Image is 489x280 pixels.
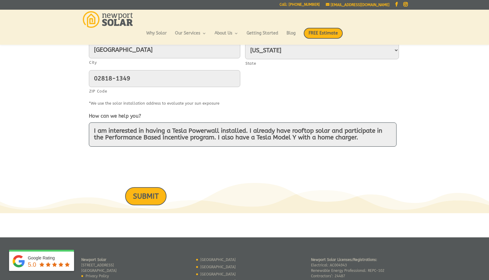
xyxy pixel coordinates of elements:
[146,31,167,41] a: Why Solar
[86,274,109,278] a: Privacy Policy
[89,154,181,177] iframe: reCAPTCHA
[89,59,240,67] label: City
[304,28,343,39] span: FREE Estimate
[89,113,141,119] label: How can we help you?
[245,60,399,67] label: State
[304,28,343,45] a: FREE Estimate
[175,31,206,41] a: Our Services
[89,87,240,95] label: ZIP Code
[81,258,106,262] strong: Newport Solar
[311,257,384,279] p: Electrical: AC004943 Renewable Energy Professional: REPC-102 Contractors’: 24487
[287,31,296,41] a: Blog
[89,98,400,107] div: *We use the solar installation address to evaluate your sun exposure
[200,272,236,276] a: [GEOGRAPHIC_DATA]
[215,31,238,41] a: About Us
[83,11,133,28] img: Newport Solar | Solar Energy Optimized.
[280,3,320,9] a: Call: [PHONE_NUMBER]
[200,258,236,262] a: [GEOGRAPHIC_DATA]
[247,31,278,41] a: Getting Started
[28,261,36,268] span: 5.0
[125,187,167,205] input: SUBMIT
[326,3,390,7] a: [EMAIL_ADDRESS][DOMAIN_NAME]
[200,265,236,269] a: [GEOGRAPHIC_DATA]
[28,255,71,261] div: Google Rating
[81,257,123,273] p: [STREET_ADDRESS] [GEOGRAPHIC_DATA]
[311,258,377,262] strong: Newport Solar Licenses/Registrations:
